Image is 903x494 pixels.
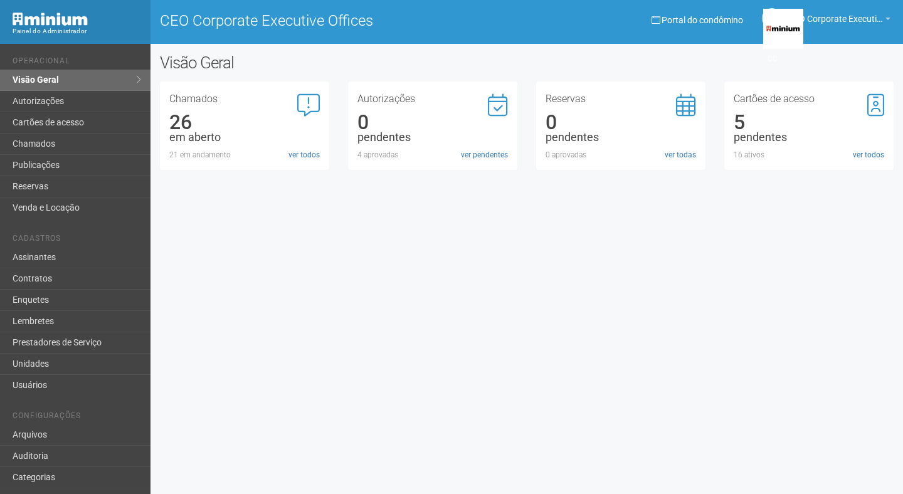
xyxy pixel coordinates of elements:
li: Operacional [13,56,141,70]
div: Painel do Administrador [13,26,141,37]
h3: Reservas [546,94,696,104]
a: ver todas [665,149,696,160]
div: 0 [546,117,696,128]
h3: Chamados [169,94,320,104]
li: Configurações [13,411,141,424]
div: 21 em andamento [169,149,320,160]
a: CEO Corporate Executive Offices [788,16,890,26]
img: 784b94e182f0102b7dcb1402a00f92a3 [763,9,803,49]
h3: Cartões de acesso [734,94,884,104]
a: Portal do condômino [651,15,744,25]
div: 26 [169,117,320,128]
a: ver todos [288,149,320,160]
h2: Visão Geral [160,53,455,72]
h3: Autorizações [357,94,508,104]
li: Cadastros [13,234,141,247]
div: 4 aprovadas [357,149,508,160]
div: 16 ativos [734,149,884,160]
div: 5 [734,117,884,128]
h1: CEO Corporate Executive Offices [160,13,517,29]
a: CC [762,8,782,28]
div: pendentes [546,132,696,143]
img: Minium [13,13,88,26]
a: ver pendentes [461,149,508,160]
span: CEO Corporate Executive Offices [788,2,882,24]
a: ver todos [853,149,884,160]
div: 0 aprovadas [546,149,696,160]
div: pendentes [357,132,508,143]
div: em aberto [169,132,320,143]
div: 0 [357,117,508,128]
div: pendentes [734,132,884,143]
